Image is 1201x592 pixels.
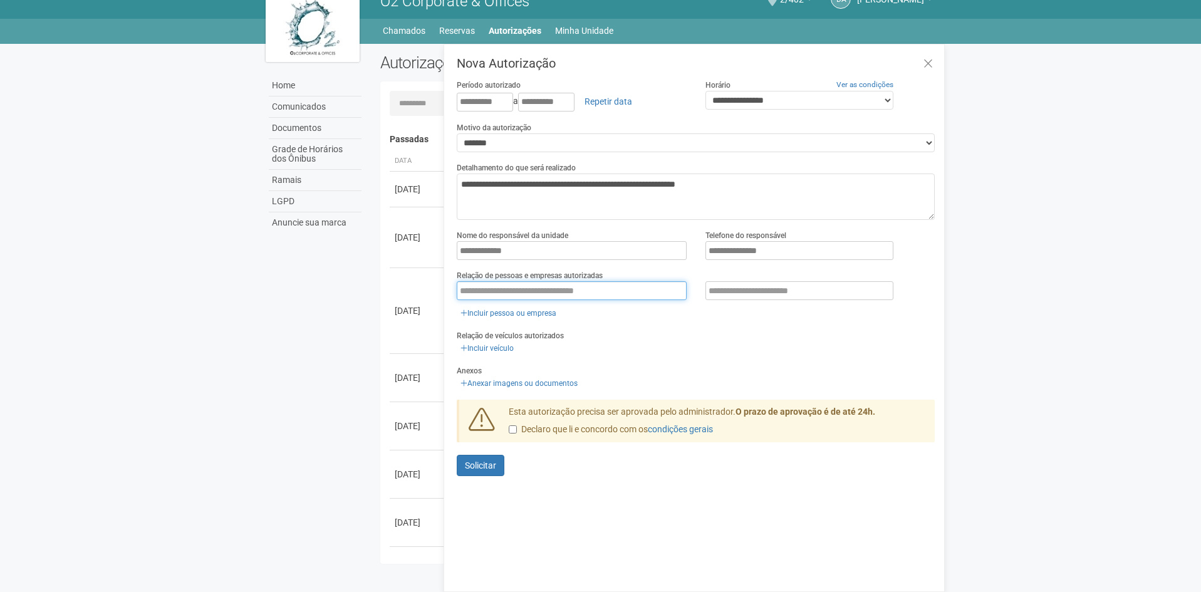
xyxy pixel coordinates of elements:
button: Solicitar [457,455,504,476]
span: Solicitar [465,460,496,470]
a: Incluir veículo [457,341,517,355]
a: Anuncie sua marca [269,212,361,233]
a: Grade de Horários dos Ônibus [269,139,361,170]
a: condições gerais [648,424,713,434]
a: Reservas [439,22,475,39]
label: Nome do responsável da unidade [457,230,568,241]
label: Telefone do responsável [705,230,786,241]
a: Autorizações [489,22,541,39]
label: Anexos [457,365,482,376]
a: Comunicados [269,96,361,118]
a: Ramais [269,170,361,191]
th: Data [390,151,446,172]
div: [DATE] [395,371,441,384]
div: a [457,91,687,112]
a: Documentos [269,118,361,139]
div: [DATE] [395,231,441,244]
a: Repetir data [576,91,640,112]
strong: O prazo de aprovação é de até 24h. [736,407,875,417]
div: [DATE] [395,183,441,195]
a: Ver as condições [836,80,893,89]
a: Incluir pessoa ou empresa [457,306,560,320]
div: [DATE] [395,468,441,480]
div: Esta autorização precisa ser aprovada pelo administrador. [499,406,935,442]
label: Detalhamento do que será realizado [457,162,576,174]
a: Home [269,75,361,96]
div: [DATE] [395,420,441,432]
h2: Autorizações [380,53,648,72]
label: Motivo da autorização [457,122,531,133]
a: Minha Unidade [555,22,613,39]
label: Declaro que li e concordo com os [509,423,713,436]
a: LGPD [269,191,361,212]
a: Anexar imagens ou documentos [457,376,581,390]
label: Horário [705,80,730,91]
input: Declaro que li e concordo com oscondições gerais [509,425,517,434]
label: Relação de pessoas e empresas autorizadas [457,270,603,281]
a: Chamados [383,22,425,39]
h4: Passadas [390,135,927,144]
div: [DATE] [395,516,441,529]
label: Relação de veículos autorizados [457,330,564,341]
label: Período autorizado [457,80,521,91]
div: [DATE] [395,304,441,317]
h3: Nova Autorização [457,57,935,70]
